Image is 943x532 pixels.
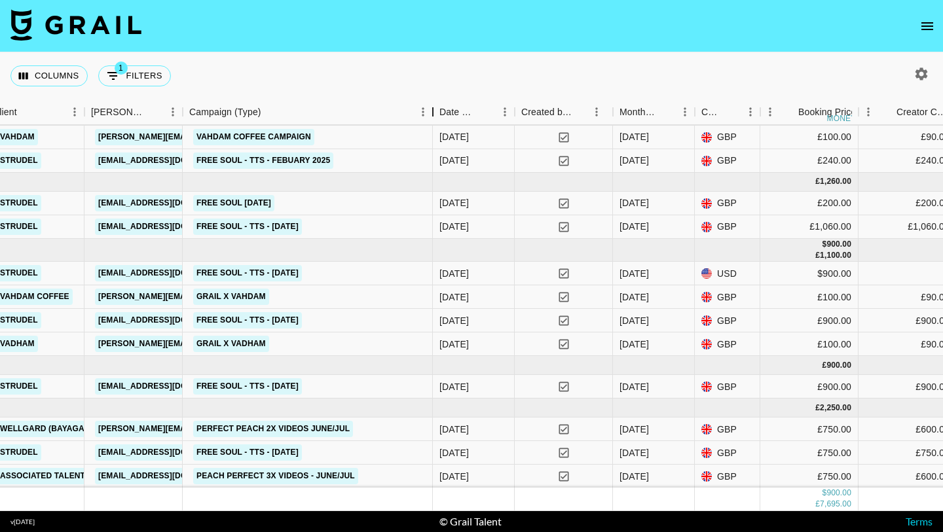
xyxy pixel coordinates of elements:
[10,9,141,41] img: Grail Talent
[439,130,469,143] div: 14/03/2025
[439,380,469,393] div: 04/06/2025
[183,99,433,125] div: Campaign (Type)
[10,518,35,526] div: v [DATE]
[439,267,469,280] div: 09/05/2025
[820,402,851,414] div: 2,250.00
[115,62,128,75] span: 1
[587,102,606,122] button: Menu
[675,102,695,122] button: Menu
[193,336,269,352] a: Grail x Vadham
[477,103,495,121] button: Sort
[760,215,859,239] div: £1,060.00
[695,465,760,488] div: GBP
[741,102,760,122] button: Menu
[695,441,760,465] div: GBP
[619,314,649,327] div: May '25
[619,220,649,233] div: Apr '25
[760,309,859,332] div: £900.00
[695,332,760,356] div: GBP
[695,417,760,441] div: GBP
[760,375,859,399] div: £900.00
[878,103,897,121] button: Sort
[760,102,780,122] button: Menu
[760,465,859,488] div: £750.00
[619,291,649,304] div: May '25
[439,196,469,209] div: 17/04/2025
[515,99,613,125] div: Created by Grail Team
[95,219,242,235] a: [EMAIL_ADDRESS][DOMAIN_NAME]
[95,468,242,484] a: [EMAIL_ADDRESS][DOMAIN_NAME]
[193,421,353,437] a: Perfect Peach 2x Videos June/Jul
[823,239,827,250] div: $
[261,103,280,121] button: Sort
[820,499,851,510] div: 7,695.00
[695,309,760,332] div: GBP
[95,421,308,437] a: [PERSON_NAME][EMAIL_ADDRESS][DOMAIN_NAME]
[760,417,859,441] div: £750.00
[95,195,242,211] a: [EMAIL_ADDRESS][DOMAIN_NAME]
[193,265,302,281] a: Free Soul - TTS - [DATE]
[619,130,649,143] div: Mar '25
[193,468,358,484] a: Peach Perfect 3x Videos - June/Jul
[619,446,649,459] div: Jul '25
[859,102,878,122] button: Menu
[433,99,515,125] div: Date Created
[760,285,859,309] div: £100.00
[701,99,722,125] div: Currency
[439,314,469,327] div: 12/05/2025
[906,515,933,527] a: Terms
[613,99,695,125] div: Month Due
[193,152,333,169] a: Free Soul - TTS - Febuary 2025
[95,265,242,281] a: [EMAIL_ADDRESS][DOMAIN_NAME]
[657,103,675,121] button: Sort
[95,152,242,169] a: [EMAIL_ADDRESS][DOMAIN_NAME]
[95,444,242,461] a: [EMAIL_ADDRESS][DOMAIN_NAME]
[95,378,242,395] a: [EMAIL_ADDRESS][DOMAIN_NAME]
[95,312,242,328] a: [EMAIL_ADDRESS][DOMAIN_NAME]
[826,488,851,499] div: 900.00
[823,360,827,371] div: £
[695,99,760,125] div: Currency
[84,99,183,125] div: Booker
[439,291,469,304] div: 13/05/2025
[619,470,649,483] div: Jul '25
[439,338,469,351] div: 13/05/2025
[823,488,827,499] div: $
[815,402,820,414] div: £
[695,285,760,309] div: GBP
[193,129,314,145] a: Vahdam Coffee Campaign
[193,195,274,211] a: Free Soul [DATE]
[413,102,433,122] button: Menu
[193,378,302,395] a: Free Soul - TTS - [DATE]
[95,129,308,145] a: [PERSON_NAME][EMAIL_ADDRESS][DOMAIN_NAME]
[95,289,308,305] a: [PERSON_NAME][EMAIL_ADDRESS][DOMAIN_NAME]
[619,423,649,436] div: Jul '25
[820,176,851,187] div: 1,260.00
[439,220,469,233] div: 09/04/2025
[695,192,760,215] div: GBP
[760,441,859,465] div: £750.00
[189,99,261,125] div: Campaign (Type)
[760,192,859,215] div: £200.00
[439,515,502,528] div: © Grail Talent
[65,102,84,122] button: Menu
[193,219,302,235] a: Free Soul - TTS - [DATE]
[760,332,859,356] div: £100.00
[619,154,649,167] div: Mar '25
[439,154,469,167] div: 07/03/2025
[619,99,657,125] div: Month Due
[695,149,760,173] div: GBP
[695,375,760,399] div: GBP
[95,336,308,352] a: [PERSON_NAME][EMAIL_ADDRESS][DOMAIN_NAME]
[619,338,649,351] div: May '25
[722,103,741,121] button: Sort
[760,149,859,173] div: £240.00
[439,446,469,459] div: 07/07/2025
[10,65,88,86] button: Select columns
[695,215,760,239] div: GBP
[619,267,649,280] div: May '25
[145,103,163,121] button: Sort
[780,103,798,121] button: Sort
[914,13,940,39] button: open drawer
[826,239,851,250] div: 900.00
